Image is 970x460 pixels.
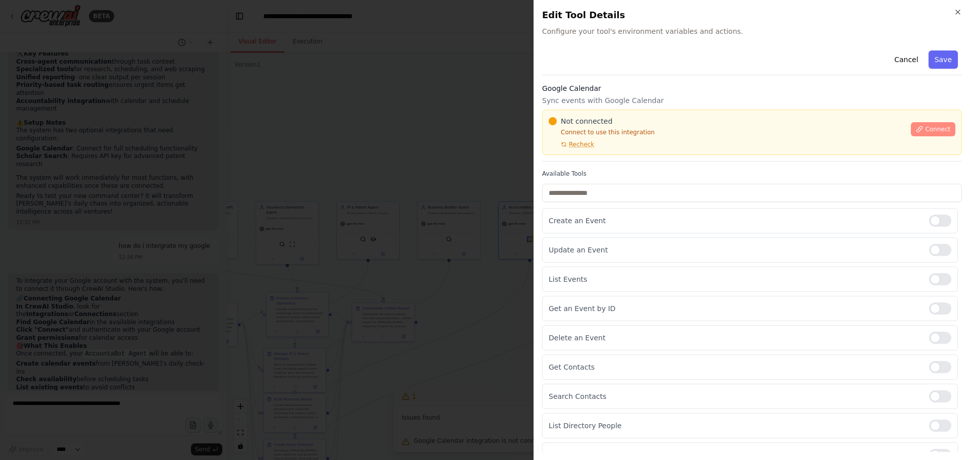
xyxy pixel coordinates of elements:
[542,26,962,36] span: Configure your tool's environment variables and actions.
[549,245,921,255] p: Update an Event
[561,116,612,126] span: Not connected
[542,170,962,178] label: Available Tools
[549,274,921,284] p: List Events
[549,216,921,226] p: Create an Event
[549,128,905,136] p: Connect to use this integration
[569,140,594,148] span: Recheck
[925,125,950,133] span: Connect
[542,83,962,93] h3: Google Calendar
[542,95,962,106] p: Sync events with Google Calendar
[549,303,921,314] p: Get an Event by ID
[549,362,921,372] p: Get Contacts
[549,450,921,460] p: Search Directory People
[549,391,921,401] p: Search Contacts
[888,50,924,69] button: Cancel
[542,8,962,22] h2: Edit Tool Details
[549,421,921,431] p: List Directory People
[549,333,921,343] p: Delete an Event
[549,140,594,148] button: Recheck
[929,50,958,69] button: Save
[911,122,955,136] button: Connect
